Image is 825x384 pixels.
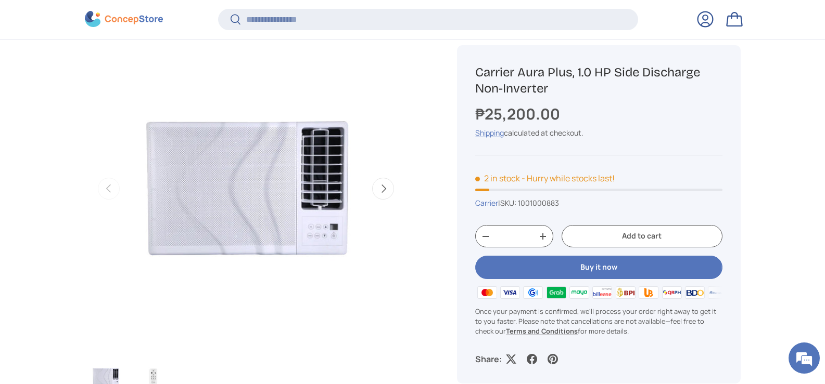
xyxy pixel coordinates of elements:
[475,353,502,366] p: Share:
[500,198,516,208] span: SKU:
[522,173,615,184] p: - Hurry while stocks last!
[85,11,163,28] img: ConcepStore
[518,198,559,208] span: 1001000883
[562,226,722,248] button: Add to cart
[591,285,614,300] img: billease
[614,285,637,300] img: bpi
[568,285,591,300] img: maya
[499,285,522,300] img: visa
[475,128,722,139] div: calculated at checkout.
[475,307,722,337] p: Once your payment is confirmed, we'll process your order right away to get it to you faster. Plea...
[475,64,722,97] h1: Carrier Aura Plus, 1.0 HP Side Discharge Non-Inverter
[475,173,520,184] span: 2 in stock
[522,285,544,300] img: gcash
[637,285,660,300] img: ubp
[706,285,729,300] img: metrobank
[683,285,706,300] img: bdo
[475,256,722,280] button: Buy it now
[475,103,563,124] strong: ₱25,200.00
[544,285,567,300] img: grabpay
[506,326,578,336] a: Terms and Conditions
[498,198,559,208] span: |
[475,285,498,300] img: master
[660,285,683,300] img: qrph
[475,128,504,138] a: Shipping
[475,198,498,208] a: Carrier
